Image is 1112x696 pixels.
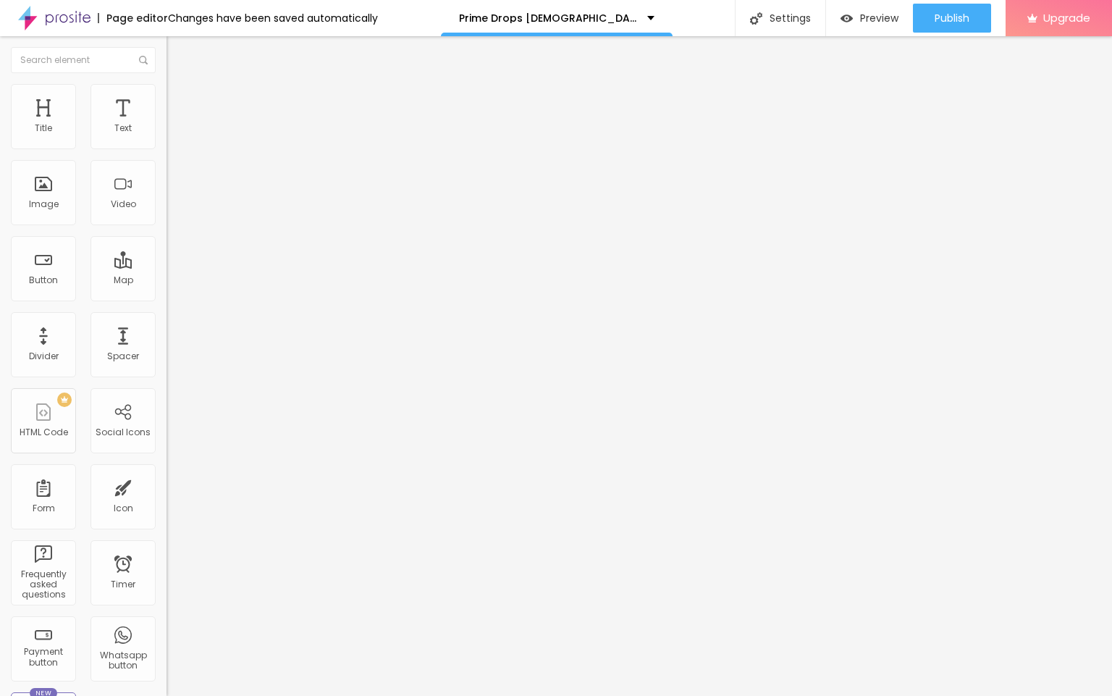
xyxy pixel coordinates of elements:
[111,579,135,590] div: Timer
[114,503,133,513] div: Icon
[29,275,58,285] div: Button
[98,13,168,23] div: Page editor
[935,12,969,24] span: Publish
[35,123,52,133] div: Title
[1043,12,1090,24] span: Upgrade
[168,13,378,23] div: Changes have been saved automatically
[11,47,156,73] input: Search element
[111,199,136,209] div: Video
[14,647,72,668] div: Payment button
[860,12,898,24] span: Preview
[96,427,151,437] div: Social Icons
[114,123,132,133] div: Text
[20,427,68,437] div: HTML Code
[750,12,762,25] img: Icone
[14,569,72,600] div: Frequently asked questions
[459,13,636,23] p: Prime Drops [DEMOGRAPHIC_DATA][MEDICAL_DATA] [MEDICAL_DATA]
[29,199,59,209] div: Image
[841,12,853,25] img: view-1.svg
[139,56,148,64] img: Icone
[114,275,133,285] div: Map
[29,351,59,361] div: Divider
[33,503,55,513] div: Form
[107,351,139,361] div: Spacer
[826,4,913,33] button: Preview
[167,36,1112,696] iframe: Editor
[94,650,151,671] div: Whatsapp button
[913,4,991,33] button: Publish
